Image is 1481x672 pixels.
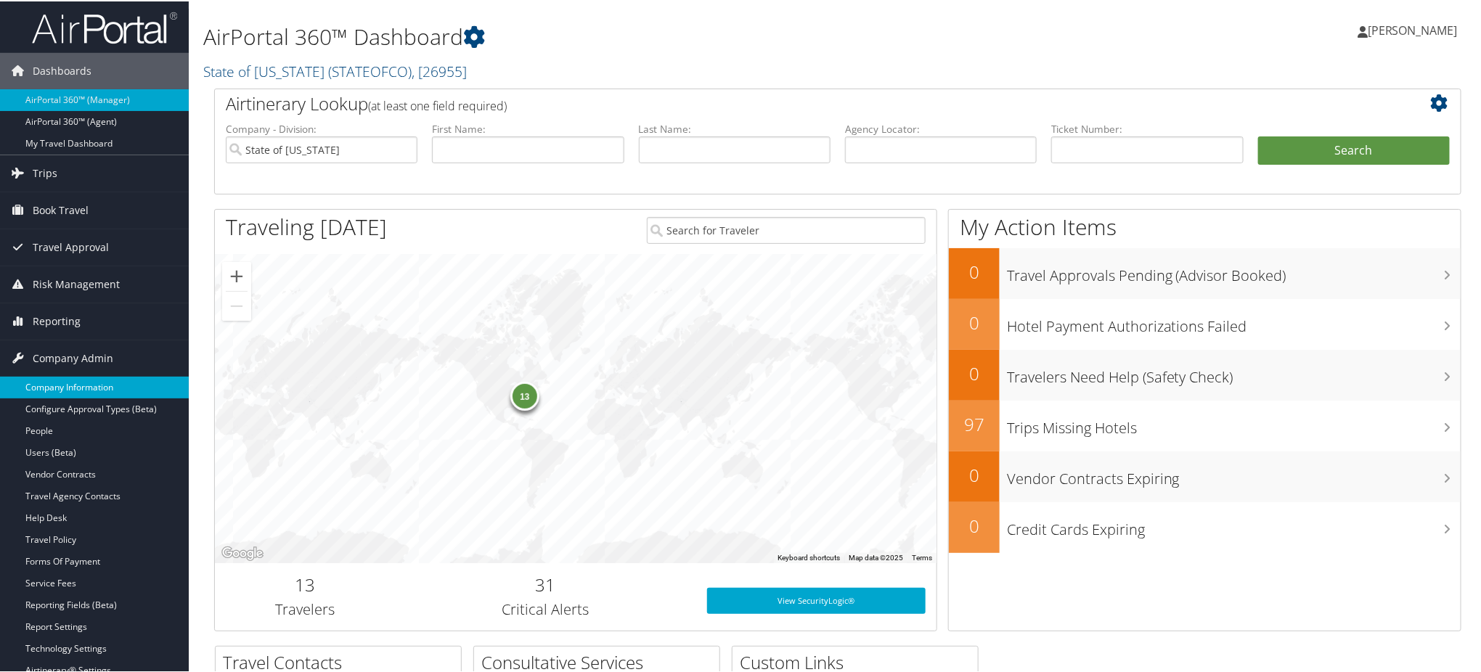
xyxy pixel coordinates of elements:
[1007,257,1461,284] h3: Travel Approvals Pending (Advisor Booked)
[203,60,467,80] a: State of [US_STATE]
[647,216,926,242] input: Search for Traveler
[33,52,91,88] span: Dashboards
[1368,21,1458,37] span: [PERSON_NAME]
[949,399,1461,450] a: 97Trips Missing Hotels
[1007,409,1461,437] h3: Trips Missing Hotels
[949,512,1000,537] h2: 0
[949,309,1000,334] h2: 0
[849,552,903,560] span: Map data ©2025
[949,298,1461,348] a: 0Hotel Payment Authorizations Failed
[432,120,624,135] label: First Name:
[949,210,1461,241] h1: My Action Items
[1358,7,1472,51] a: [PERSON_NAME]
[222,290,251,319] button: Zoom out
[949,462,1000,486] h2: 0
[912,552,932,560] a: Terms (opens in new tab)
[33,302,81,338] span: Reporting
[949,360,1000,385] h2: 0
[406,598,685,618] h3: Critical Alerts
[1007,358,1461,386] h3: Travelers Need Help (Safety Check)
[33,154,57,190] span: Trips
[219,543,266,562] img: Google
[368,97,507,112] span: (at least one field required)
[33,191,89,227] span: Book Travel
[219,543,266,562] a: Open this area in Google Maps (opens a new window)
[510,380,539,409] div: 13
[778,552,840,562] button: Keyboard shortcuts
[203,20,1049,51] h1: AirPortal 360™ Dashboard
[32,9,177,44] img: airportal-logo.png
[949,450,1461,501] a: 0Vendor Contracts Expiring
[707,586,926,612] a: View SecurityLogic®
[949,411,1000,435] h2: 97
[222,261,251,290] button: Zoom in
[328,60,412,80] span: ( STATEOFCO )
[949,348,1461,399] a: 0Travelers Need Help (Safety Check)
[1258,135,1450,164] button: Search
[226,90,1346,115] h2: Airtinerary Lookup
[33,228,109,264] span: Travel Approval
[33,265,120,301] span: Risk Management
[1007,511,1461,538] h3: Credit Cards Expiring
[226,571,384,596] h2: 13
[33,339,113,375] span: Company Admin
[226,210,387,241] h1: Traveling [DATE]
[412,60,467,80] span: , [ 26955 ]
[949,258,1000,283] h2: 0
[639,120,831,135] label: Last Name:
[226,120,417,135] label: Company - Division:
[406,571,685,596] h2: 31
[1051,120,1243,135] label: Ticket Number:
[1007,308,1461,335] h3: Hotel Payment Authorizations Failed
[949,247,1461,298] a: 0Travel Approvals Pending (Advisor Booked)
[226,598,384,618] h3: Travelers
[1007,460,1461,488] h3: Vendor Contracts Expiring
[845,120,1037,135] label: Agency Locator:
[949,501,1461,552] a: 0Credit Cards Expiring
